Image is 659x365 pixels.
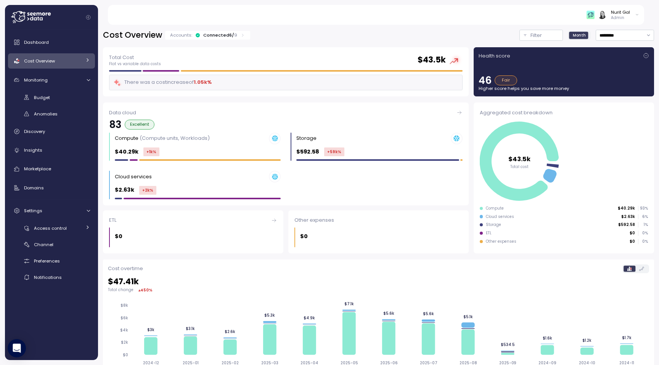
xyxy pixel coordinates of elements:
[24,147,42,153] span: Insights
[115,232,122,241] p: $0
[544,336,554,341] tspan: $1.6k
[24,208,42,214] span: Settings
[113,78,212,87] div: There was a cost increase of
[638,231,648,236] p: 0 %
[510,164,529,169] tspan: Total cost
[125,120,154,130] div: Excellent
[296,147,319,156] p: $592.58
[584,338,593,343] tspan: $1.2k
[108,287,133,293] p: Total change
[8,91,95,104] a: Budget
[530,32,542,39] p: Filter
[109,54,161,61] p: Total Cost
[598,11,606,19] img: ACg8ocIVugc3DtI--ID6pffOeA5XcvoqExjdOmyrlhjOptQpqjom7zQ=s96-c
[638,206,648,211] p: 93 %
[486,206,504,211] div: Compute
[479,52,510,60] p: Health score
[170,32,192,38] p: Accounts:
[121,340,128,345] tspan: $2k
[24,128,45,134] span: Discovery
[165,31,250,40] div: Accounts:Connected6/9
[8,107,95,120] a: Anomalies
[384,311,395,316] tspan: $5.6k
[24,39,49,45] span: Dashboard
[115,173,152,181] div: Cloud services
[8,53,95,69] a: Cost Overview
[486,214,514,219] div: Cloud services
[34,94,50,101] span: Budget
[143,147,159,156] div: +1k %
[225,330,236,335] tspan: $2.6k
[109,61,161,67] p: Flat vs variable data costs
[103,102,469,205] a: Data cloud83ExcellentCompute (Compute units, Workloads)$40.29k+1k%Storage $592.58+59k%Cloud servi...
[203,32,237,38] div: Connected 6 /
[103,210,283,253] a: ETL$0
[121,303,128,308] tspan: $8k
[611,9,630,15] div: Nurit Gal
[486,239,516,244] div: Other expenses
[418,54,446,66] h2: $ 43.5k
[611,15,630,21] p: Admin
[147,327,154,332] tspan: $3k
[194,78,212,86] div: 1.05k %
[103,30,162,41] h2: Cost Overview
[573,32,586,38] span: Month
[630,231,635,236] p: $0
[465,314,474,319] tspan: $5.1k
[24,166,51,172] span: Marketplace
[424,311,435,316] tspan: $5.6k
[138,287,153,293] div: ▴
[8,35,95,50] a: Dashboard
[140,134,210,142] p: (Compute units, Workloads)
[8,72,95,88] a: Monitoring
[638,222,648,227] p: 1 %
[109,120,122,130] p: 83
[8,255,95,267] a: Preferences
[115,134,210,142] div: Compute
[296,134,317,142] div: Storage
[304,315,316,320] tspan: $4.9k
[508,154,531,163] tspan: $43.5k
[34,274,62,280] span: Notifications
[8,142,95,158] a: Insights
[638,239,648,244] p: 0 %
[24,77,48,83] span: Monitoring
[486,222,501,227] div: Storage
[121,315,128,320] tspan: $6k
[8,124,95,139] a: Discovery
[120,328,128,333] tspan: $4k
[115,147,138,156] p: $40.29k
[8,239,95,251] a: Channel
[621,214,635,219] p: $2.63k
[8,222,95,235] a: Access control
[139,186,156,195] div: +2k %
[8,162,95,177] a: Marketplace
[108,276,649,287] h2: $ 47.41k
[479,75,492,85] p: 46
[8,203,95,218] a: Settings
[265,313,276,318] tspan: $5.3k
[108,265,143,272] p: Cost overtime
[140,287,153,293] div: 450 %
[630,239,635,244] p: $0
[34,242,53,248] span: Channel
[486,231,492,236] div: ETL
[479,85,649,91] p: Higher score helps you save more money
[294,216,463,224] div: Other expenses
[638,214,648,219] p: 6 %
[186,326,195,331] tspan: $3.1k
[234,32,237,38] p: 9
[587,11,595,19] img: 65f98ecb31a39d60f1f315eb.PNG
[624,335,633,340] tspan: $1.7k
[480,109,648,117] div: Aggregated cost breakdown
[345,301,355,306] tspan: $7.1k
[519,30,563,41] button: Filter
[109,109,463,117] div: Data cloud
[324,147,344,156] div: +59k %
[502,343,516,347] tspan: $534.5
[34,225,67,231] span: Access control
[618,222,635,227] p: $592.58
[24,185,44,191] span: Domains
[34,258,60,264] span: Preferences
